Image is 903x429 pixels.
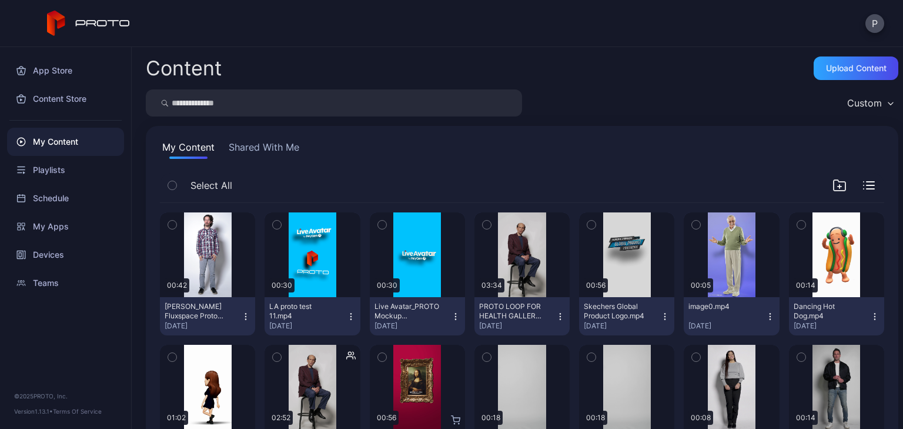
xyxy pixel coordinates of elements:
div: Corbett Fluxspace Proto Demo.mp4 [165,302,229,321]
button: PROTO LOOP FOR HEALTH GALLERY v5.mp4[DATE] [474,297,570,335]
div: Custom [847,97,882,109]
div: [DATE] [269,321,346,331]
button: Skechers Global Product Logo.mp4[DATE] [579,297,674,335]
a: Schedule [7,184,124,212]
div: PROTO LOOP FOR HEALTH GALLERY v5.mp4 [479,302,544,321]
div: [DATE] [374,321,451,331]
button: Dancing Hot Dog.mp4[DATE] [789,297,884,335]
div: LA proto test 11.mp4 [269,302,334,321]
a: Teams [7,269,124,297]
div: [DATE] [479,321,556,331]
div: [DATE] [794,321,870,331]
button: Custom [841,89,898,117]
a: App Store [7,56,124,85]
a: Playlists [7,156,124,184]
button: image0.mp4[DATE] [684,297,779,335]
div: Skechers Global Product Logo.mp4 [584,302,648,321]
div: Content [146,58,222,78]
button: LA proto test 11.mp4[DATE] [265,297,360,335]
button: Upload Content [814,56,898,80]
div: [DATE] [584,321,660,331]
button: P [865,14,884,33]
a: Devices [7,241,124,269]
a: My Apps [7,212,124,241]
div: Upload Content [826,64,887,73]
span: Version 1.13.1 • [14,408,53,415]
button: My Content [160,140,217,159]
div: Live Avatar_PROTO Mockup 09.17.25.mp4 [374,302,439,321]
button: Shared With Me [226,140,302,159]
a: My Content [7,128,124,156]
a: Terms Of Service [53,408,102,415]
span: Select All [190,178,232,192]
button: [PERSON_NAME] Fluxspace Proto Demo.mp4[DATE] [160,297,255,335]
div: Dancing Hot Dog.mp4 [794,302,858,321]
div: image0.mp4 [688,302,753,311]
div: [DATE] [688,321,765,331]
div: [DATE] [165,321,241,331]
a: Content Store [7,85,124,113]
div: © 2025 PROTO, Inc. [14,391,117,401]
button: Live Avatar_PROTO Mockup [DATE].mp4[DATE] [370,297,465,335]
